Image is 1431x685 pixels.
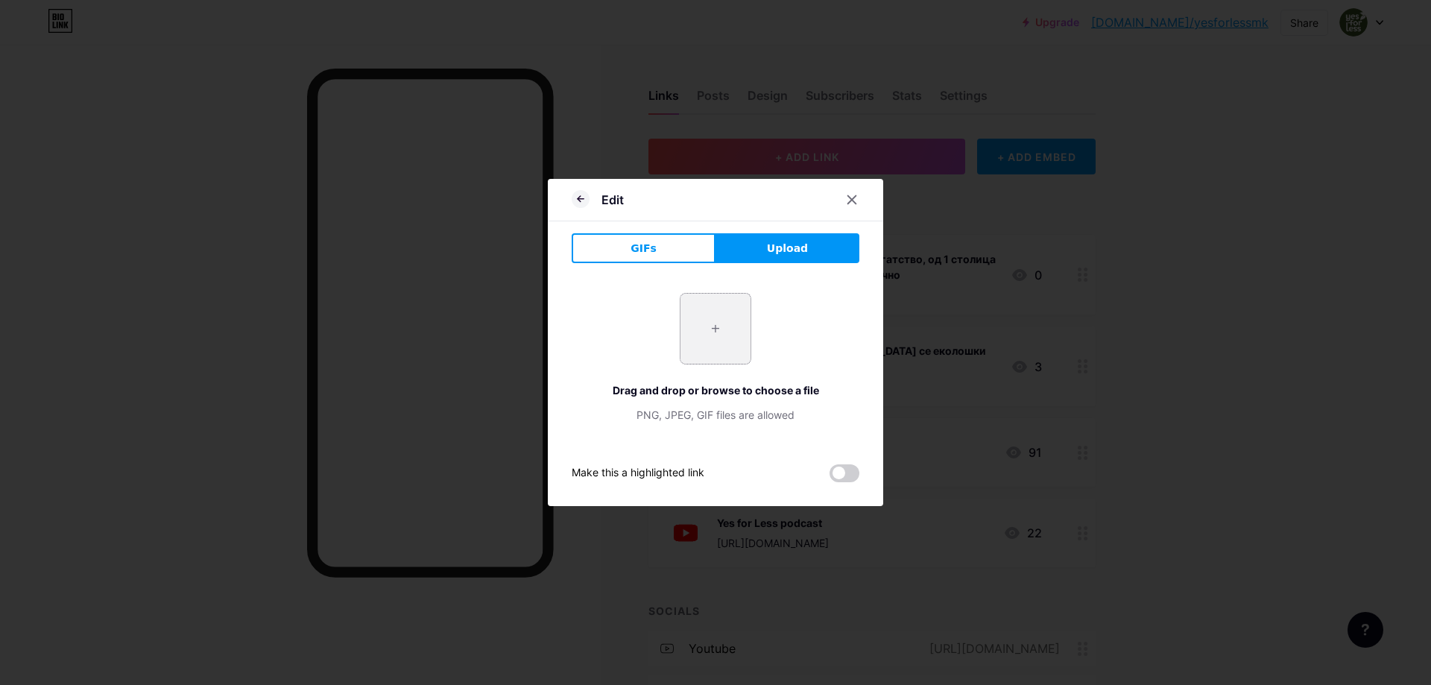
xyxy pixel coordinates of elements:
[572,464,704,482] div: Make this a highlighted link
[572,233,715,263] button: GIFs
[572,407,859,423] div: PNG, JPEG, GIF files are allowed
[715,233,859,263] button: Upload
[601,191,624,209] div: Edit
[631,241,657,256] span: GIFs
[767,241,808,256] span: Upload
[572,382,859,398] div: Drag and drop or browse to choose a file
